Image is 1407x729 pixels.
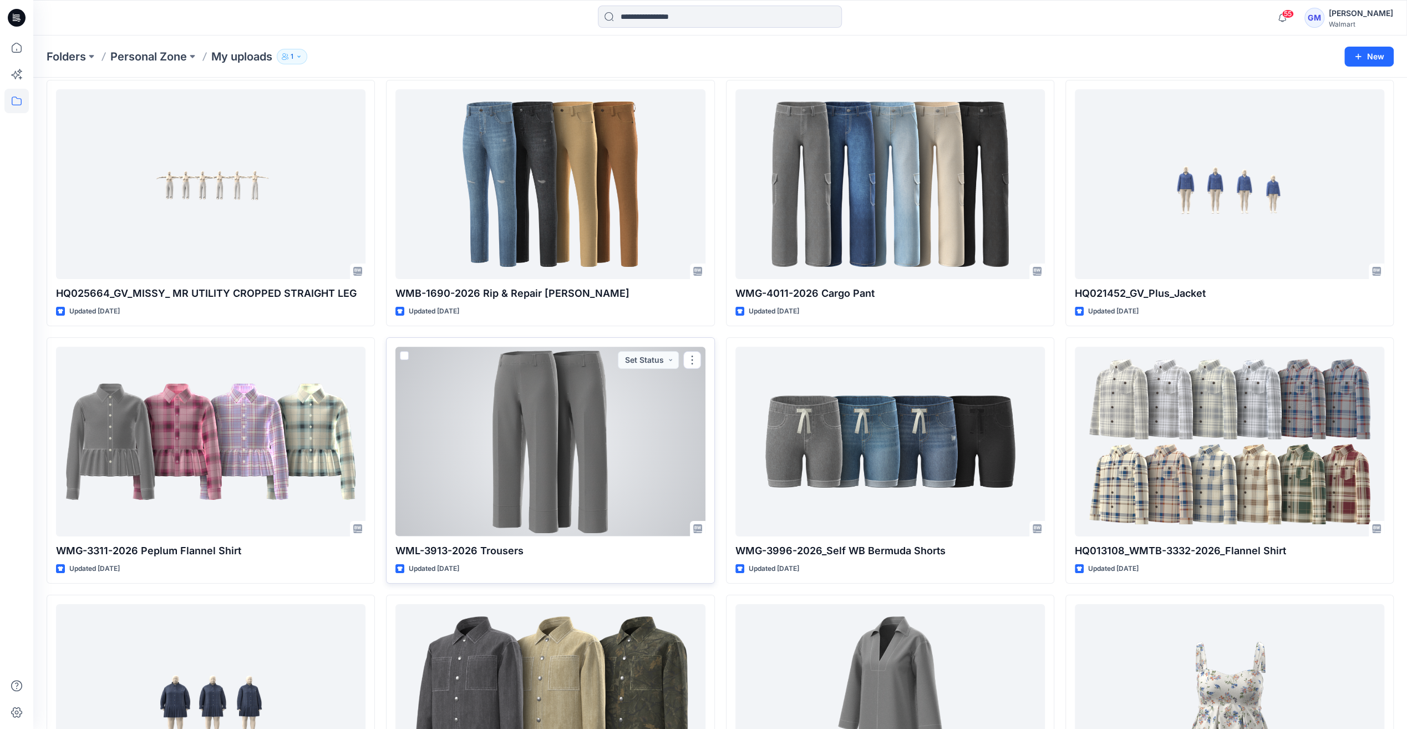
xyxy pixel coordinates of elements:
span: 55 [1282,9,1294,18]
p: Updated [DATE] [1088,306,1139,317]
p: WMG-3311-2026 Peplum Flannel Shirt [56,543,365,559]
p: My uploads [211,49,272,64]
p: WMG-4011-2026 Cargo Pant [735,286,1045,301]
a: HQ025664_GV_MISSY_ MR UTILITY CROPPED STRAIGHT LEG [56,89,365,279]
a: Folders [47,49,86,64]
button: 1 [277,49,307,64]
p: Updated [DATE] [69,306,120,317]
div: Walmart [1329,20,1393,28]
a: WMG-3311-2026 Peplum Flannel Shirt [56,347,365,536]
a: WMG-3996-2026_Self WB Bermuda Shorts [735,347,1045,536]
a: WMG-4011-2026 Cargo Pant [735,89,1045,279]
div: GM [1304,8,1324,28]
a: WMB-1690-2026 Rip & Repair Jean [395,89,705,279]
button: New [1344,47,1394,67]
p: Updated [DATE] [409,563,459,575]
p: HQ021452_GV_Plus_Jacket [1075,286,1384,301]
p: WMB-1690-2026 Rip & Repair [PERSON_NAME] [395,286,705,301]
p: WMG-3996-2026_Self WB Bermuda Shorts [735,543,1045,559]
p: WML-3913-2026 Trousers [395,543,705,559]
a: Personal Zone [110,49,187,64]
div: [PERSON_NAME] [1329,7,1393,20]
p: 1 [291,50,293,63]
p: HQ025664_GV_MISSY_ MR UTILITY CROPPED STRAIGHT LEG [56,286,365,301]
a: HQ021452_GV_Plus_Jacket [1075,89,1384,279]
a: WML-3913-2026 Trousers [395,347,705,536]
p: Updated [DATE] [749,563,799,575]
p: Updated [DATE] [409,306,459,317]
p: Updated [DATE] [1088,563,1139,575]
p: Updated [DATE] [69,563,120,575]
p: Updated [DATE] [749,306,799,317]
p: HQ013108_WMTB-3332-2026_Flannel Shirt [1075,543,1384,559]
a: HQ013108_WMTB-3332-2026_Flannel Shirt [1075,347,1384,536]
